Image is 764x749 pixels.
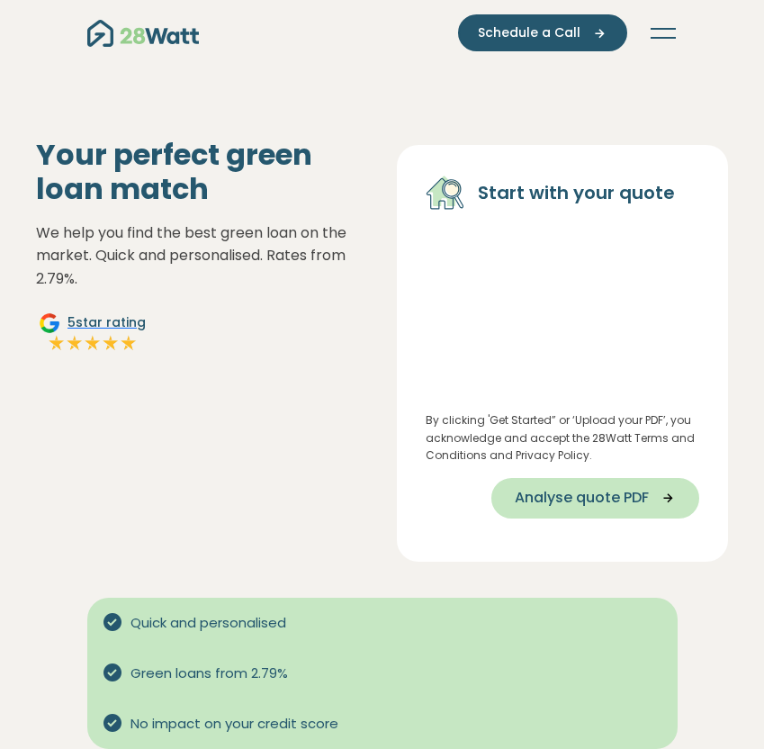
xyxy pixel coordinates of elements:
button: Schedule a Call [458,14,627,51]
iframe: PDF Preview [426,240,700,390]
img: Full star [48,334,66,352]
p: We help you find the best green loan on the market. Quick and personalised. Rates from 2.79%. [36,221,368,291]
img: Google [39,312,60,334]
h1: Your perfect green loan match [36,138,368,207]
img: Full star [120,334,138,352]
span: 5 star rating [67,313,146,332]
h4: Start with your quote [478,180,675,205]
img: Full star [102,334,120,352]
span: No impact on your credit score [123,714,346,735]
p: By clicking 'Get Started” or ‘Upload your PDF’, you acknowledge and accept the 28Watt Terms and C... [426,411,700,464]
img: Full star [84,334,102,352]
img: Full star [66,334,84,352]
button: Toggle navigation [649,24,678,42]
button: Analyse quote PDF [491,478,699,519]
img: 28Watt [87,20,199,47]
span: Quick and personalised [123,613,293,634]
span: Analyse quote PDF [515,487,649,509]
nav: Main navigation [87,14,678,51]
a: Google5star ratingFull starFull starFull starFull starFull star [36,312,148,356]
span: Schedule a Call [478,23,580,42]
span: Green loans from 2.79% [123,663,295,684]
